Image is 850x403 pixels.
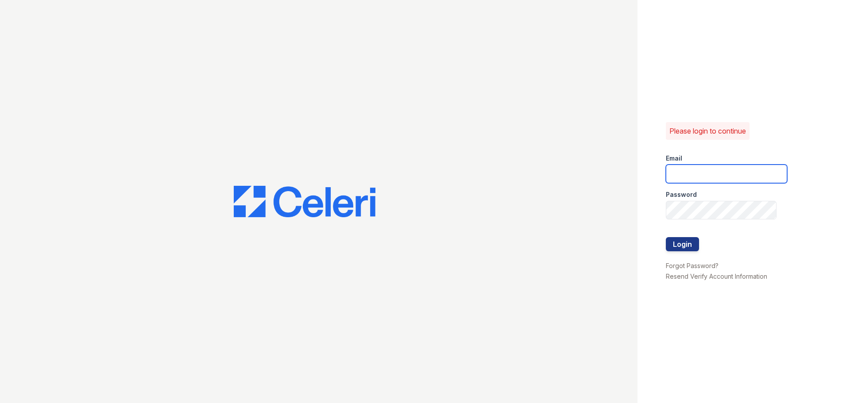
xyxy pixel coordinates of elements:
a: Forgot Password? [666,262,719,269]
p: Please login to continue [669,126,746,136]
label: Password [666,190,697,199]
button: Login [666,237,699,251]
label: Email [666,154,682,163]
img: CE_Logo_Blue-a8612792a0a2168367f1c8372b55b34899dd931a85d93a1a3d3e32e68fde9ad4.png [234,186,375,218]
a: Resend Verify Account Information [666,273,767,280]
